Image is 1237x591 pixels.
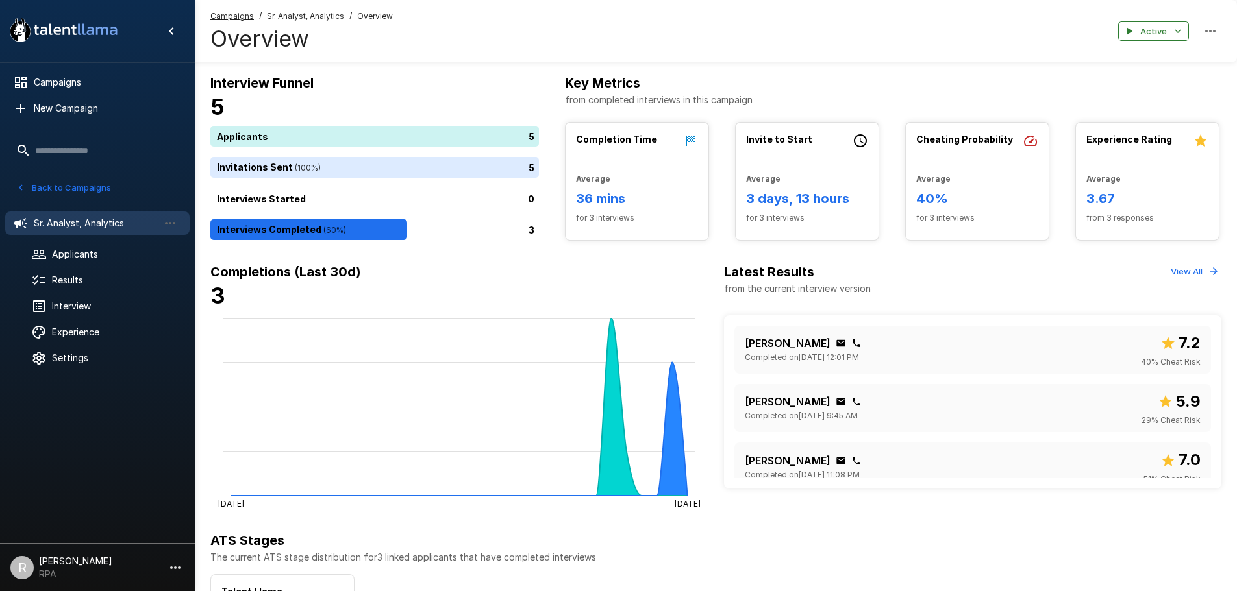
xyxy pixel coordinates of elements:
p: 5 [529,161,534,175]
span: 51 % Cheat Risk [1143,473,1201,486]
span: Overview [357,10,393,23]
p: from the current interview version [724,282,871,295]
b: Key Metrics [565,75,640,91]
span: Overall score out of 10 [1158,389,1201,414]
button: View All [1168,261,1221,282]
b: Completion Time [576,134,657,145]
span: / [349,10,352,23]
span: 29 % Cheat Risk [1142,414,1201,427]
h4: Overview [210,25,393,53]
tspan: [DATE] [218,498,244,508]
p: [PERSON_NAME] [745,453,831,468]
b: Average [1086,174,1121,184]
b: Average [746,174,781,184]
div: Click to copy [836,338,846,348]
p: 5 [529,130,534,143]
b: ATS Stages [210,533,284,548]
h6: 3.67 [1086,188,1208,209]
h6: 36 mins [576,188,698,209]
b: 7.0 [1179,450,1201,469]
p: [PERSON_NAME] [745,335,831,351]
b: Latest Results [724,264,814,280]
div: Click to copy [851,396,862,407]
p: from completed interviews in this campaign [565,93,1221,106]
span: Overall score out of 10 [1160,331,1201,356]
span: from 3 responses [1086,211,1208,224]
span: for 3 interviews [576,211,698,224]
div: Click to copy [851,338,862,348]
b: 3 [210,282,225,309]
div: Click to copy [836,455,846,466]
b: Completions (Last 30d) [210,264,361,280]
b: 7.2 [1179,333,1201,352]
u: Campaigns [210,11,254,21]
b: 5 [210,93,225,120]
span: Completed on [DATE] 11:08 PM [745,468,860,481]
tspan: [DATE] [675,498,701,508]
span: Completed on [DATE] 9:45 AM [745,409,858,422]
span: for 3 interviews [746,211,868,224]
div: Click to copy [851,455,862,466]
b: Average [576,174,610,184]
b: 5.9 [1176,392,1201,411]
span: Sr. Analyst, Analytics [267,10,344,23]
p: 3 [529,223,534,237]
span: 40 % Cheat Risk [1141,356,1201,368]
button: Active [1118,21,1189,42]
h6: 3 days, 13 hours [746,188,868,209]
p: The current ATS stage distribution for 3 linked applicants that have completed interviews [210,551,1221,564]
p: [PERSON_NAME] [745,394,831,409]
div: Click to copy [836,396,846,407]
span: Overall score out of 10 [1160,448,1201,472]
p: 0 [528,192,534,206]
span: Completed on [DATE] 12:01 PM [745,351,859,364]
b: Invite to Start [746,134,812,145]
b: Average [916,174,951,184]
b: Cheating Probability [916,134,1013,145]
b: Interview Funnel [210,75,314,91]
span: for 3 interviews [916,211,1038,224]
span: / [259,10,262,23]
h6: 40% [916,188,1038,209]
b: Experience Rating [1086,134,1172,145]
